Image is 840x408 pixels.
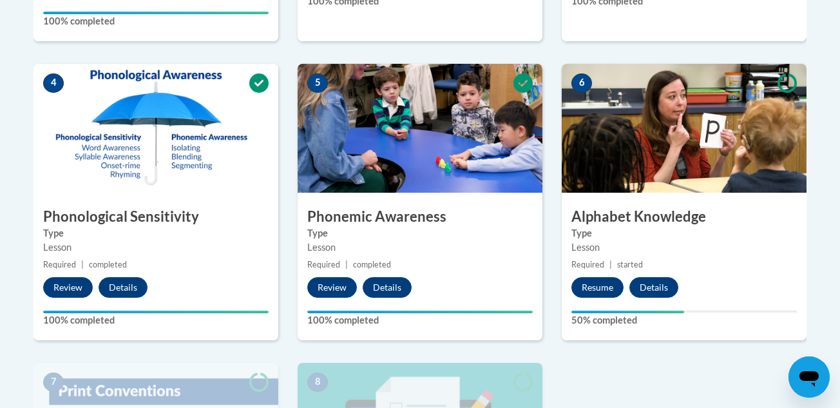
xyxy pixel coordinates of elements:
h3: Phonemic Awareness [298,207,542,227]
span: Required [43,260,76,269]
iframe: Button to launch messaging window [788,356,830,398]
span: Required [571,260,604,269]
span: 5 [307,73,328,93]
label: 100% completed [307,313,533,327]
label: Type [571,226,797,240]
span: 7 [43,373,64,392]
button: Review [307,277,357,298]
span: completed [89,260,127,269]
span: 6 [571,73,592,93]
label: 50% completed [571,313,797,327]
label: Type [43,226,269,240]
span: 8 [307,373,328,392]
img: Course Image [33,64,278,193]
button: Details [629,277,678,298]
h3: Phonological Sensitivity [33,207,278,227]
label: 100% completed [43,313,269,327]
div: Lesson [307,240,533,255]
button: Details [363,277,412,298]
span: | [345,260,348,269]
div: Your progress [43,311,269,313]
div: Your progress [307,311,533,313]
span: started [617,260,643,269]
button: Resume [571,277,624,298]
div: Your progress [43,12,269,14]
h3: Alphabet Knowledge [562,207,807,227]
span: 4 [43,73,64,93]
button: Review [43,277,93,298]
div: Lesson [571,240,797,255]
span: completed [353,260,391,269]
label: 100% completed [43,14,269,28]
button: Details [99,277,148,298]
label: Type [307,226,533,240]
div: Lesson [43,240,269,255]
span: | [609,260,612,269]
img: Course Image [298,64,542,193]
span: Required [307,260,340,269]
div: Your progress [571,311,684,313]
img: Course Image [562,64,807,193]
span: | [81,260,84,269]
